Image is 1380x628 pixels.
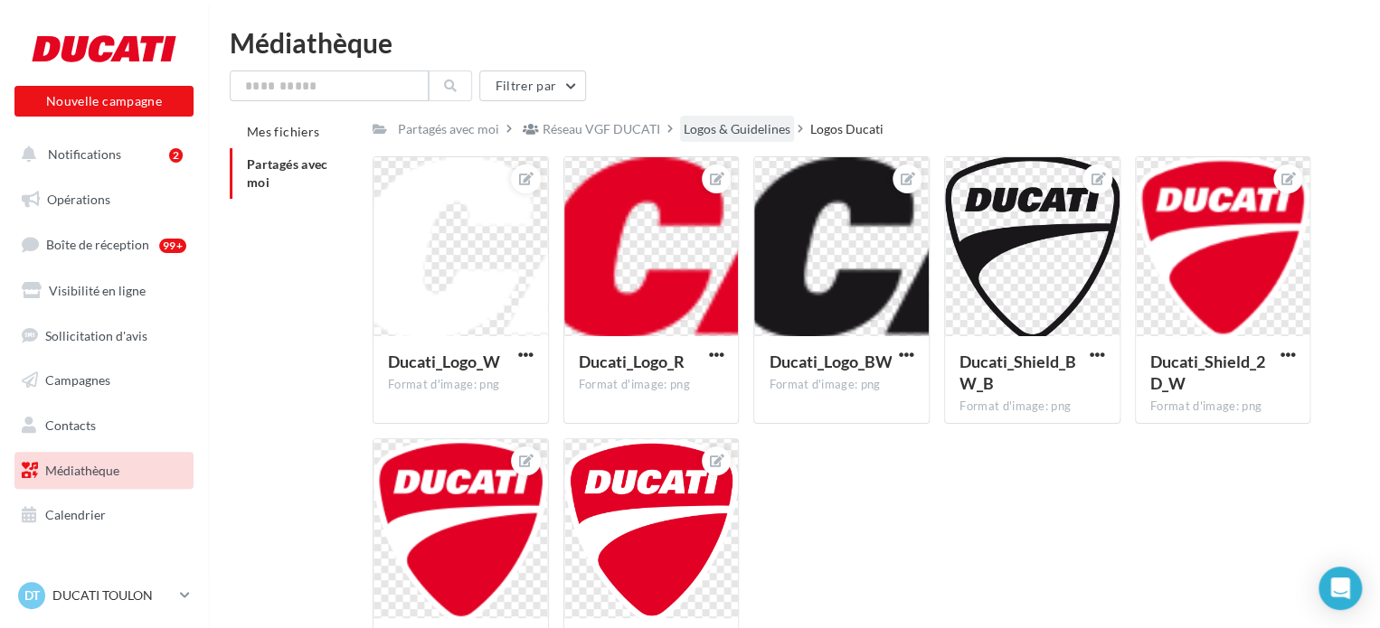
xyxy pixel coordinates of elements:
a: DT DUCATI TOULON [14,578,194,613]
span: Ducati_Logo_BW [769,351,892,371]
div: Médiathèque [230,29,1358,56]
span: Médiathèque [45,463,119,478]
a: Opérations [11,181,197,219]
div: Logos & Guidelines [684,120,790,138]
span: Calendrier [45,507,106,522]
span: Ducati_Shield_BW_B [959,351,1076,393]
div: Format d'image: png [1150,398,1296,415]
span: Visibilité en ligne [49,283,146,298]
button: Filtrer par [479,70,586,101]
div: Format d'image: png [769,377,914,393]
div: 99+ [159,239,186,253]
a: Calendrier [11,496,197,534]
div: Format d'image: png [579,377,724,393]
a: Visibilité en ligne [11,272,197,310]
div: Format d'image: png [388,377,534,393]
button: Nouvelle campagne [14,86,194,117]
span: Sollicitation d'avis [45,327,147,342]
a: Sollicitation d'avis [11,317,197,355]
div: Logos Ducati [810,120,884,138]
div: Réseau VGF DUCATI [543,120,660,138]
span: Ducati_Logo_W [388,351,500,371]
a: Médiathèque [11,452,197,490]
a: Campagnes [11,361,197,399]
span: Ducati_Shield_2D_W [1150,351,1265,393]
span: Notifications [48,146,121,162]
span: Mes fichiers [247,124,319,139]
span: DT [24,586,40,605]
a: Boîte de réception99+ [11,225,197,264]
a: Contacts [11,407,197,445]
span: Ducati_Logo_R [579,351,685,371]
div: Partagés avec moi [398,120,499,138]
span: Opérations [47,192,110,207]
div: Open Intercom Messenger [1319,567,1362,610]
span: Contacts [45,417,96,433]
span: Boîte de réception [46,237,149,252]
span: Partagés avec moi [247,156,328,190]
p: DUCATI TOULON [52,586,173,605]
div: Format d'image: png [959,398,1105,415]
button: Notifications 2 [11,136,190,173]
div: 2 [169,148,183,163]
span: Campagnes [45,372,110,388]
